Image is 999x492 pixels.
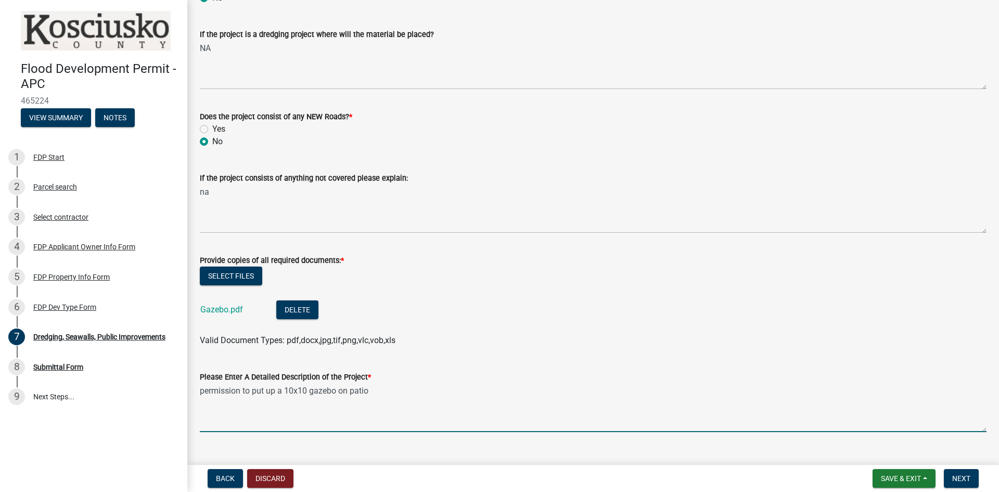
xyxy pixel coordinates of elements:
[200,374,371,381] label: Please Enter A Detailed Description of the Project
[95,108,135,127] button: Notes
[21,11,171,51] img: Kosciusko County, Indiana
[33,304,96,311] div: FDP Dev Type Form
[212,123,225,135] label: Yes
[33,183,77,191] div: Parcel search
[95,114,135,122] wm-modal-confirm: Notes
[33,273,110,281] div: FDP Property Info Form
[208,469,243,488] button: Back
[873,469,936,488] button: Save & Exit
[276,300,318,319] button: Delete
[200,335,395,345] span: Valid Document Types: pdf,docx,jpg,tif,png,vlc,vob,xls
[952,474,970,483] span: Next
[33,213,88,221] div: Select contractor
[33,333,165,340] div: Dredging, Seawalls, Public Improvements
[21,114,91,122] wm-modal-confirm: Summary
[200,113,352,121] label: Does the project consist of any NEW Roads?
[200,257,344,264] label: Provide copies of all required documents:
[21,108,91,127] button: View Summary
[33,243,135,250] div: FDP Applicant Owner Info Form
[8,299,25,316] div: 6
[881,474,921,483] span: Save & Exit
[8,238,25,255] div: 4
[276,306,318,316] wm-modal-confirm: Delete Document
[944,469,979,488] button: Next
[212,135,223,148] label: No
[21,96,166,106] span: 465224
[8,209,25,225] div: 3
[8,329,25,345] div: 7
[216,474,235,483] span: Back
[200,267,262,285] button: Select files
[200,305,243,314] a: Gazebo.pdf
[200,31,434,39] label: If the project is a dredging project where will the material be placed?
[8,388,25,405] div: 9
[247,469,293,488] button: Discard
[33,154,65,161] div: FDP Start
[8,179,25,195] div: 2
[200,175,408,182] label: If the project consists of anything not covered please explain:
[8,149,25,166] div: 1
[33,363,83,371] div: Submittal Form
[21,61,179,92] h4: Flood Development Permit - APC
[8,269,25,285] div: 5
[8,359,25,375] div: 8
